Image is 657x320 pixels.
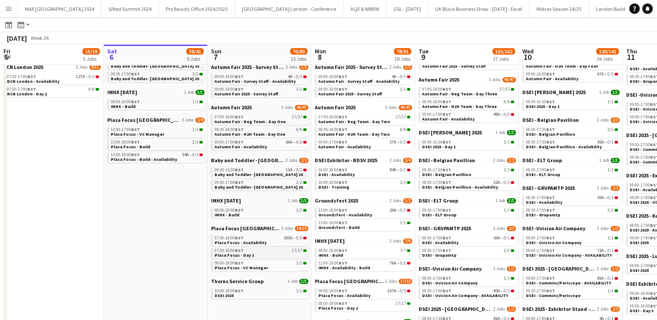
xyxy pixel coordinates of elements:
[419,76,459,83] span: Autumn Fair 2025
[89,75,95,79] span: 0/3
[131,71,140,77] span: BST
[184,90,194,95] span: 1 Job
[526,167,618,177] a: 09:30-17:00BST1/1DSEI - ELT Group
[526,71,618,81] a: 09:00-16:00BST67A•0/2Autumn Fair - Availability
[107,49,205,89] div: Baby and Toddler - [GEOGRAPHIC_DATA] 20252 Jobs2/309:30-15:30BST15A•0/1Baby and Toddler- [GEOGRAP...
[7,74,99,84] a: 07:30-17:00BST127A•0/3RCN London - Availability
[526,131,575,137] span: DSEI - Belgian Pavillion
[111,157,177,162] span: Plasa Focus - Build - Availability
[211,64,308,70] a: Autumn Fair 2025 - Survey Staff2 Jobs1/2
[396,115,406,119] span: 37/37
[288,75,293,79] span: 4A
[400,180,406,185] span: 3/3
[215,91,278,97] span: Autumn Fair 2025 - Survey Staff
[507,158,516,163] span: 1/2
[111,127,140,132] span: 12:00-17:00
[102,0,159,17] button: Sifted Summit 2024
[299,65,308,70] span: 1/2
[390,140,396,144] span: 57A
[522,157,562,163] span: DSEI - ELT Group
[522,117,620,123] a: DSEI - Belgian Pavillion2 Jobs2/3
[215,114,307,124] a: 07:00-18:00BST37/37Autumn Fair - Reg Team - Day One
[507,130,516,135] span: 1/1
[192,140,198,144] span: 2/2
[318,140,347,144] span: 09:00-17:00
[192,127,198,132] span: 1/1
[318,180,410,189] a: 16:00-18:00BST3/3DSEI - Training
[111,76,203,82] span: Baby and Toddler- Manchester 2025
[318,140,410,144] div: •
[315,157,412,163] a: DSEI Exhibitor - BDSV 20252 Jobs3/4
[215,74,307,84] a: 09:00-18:00BST4A•0/1Autumn Fair - Survey Staff - Availability
[419,129,516,157] div: DSEI [PERSON_NAME] 20251 Job1/109:30-16:30BST1/1DSEI 2025 - Day 1
[522,185,620,191] a: DSEI - GRUPAMTP 20252 Jobs2/3
[111,152,203,162] a: 13:00-18:00BST54A•0/1Plasa Focus - Build - Availability
[422,180,451,185] span: 08:30-17:30
[607,72,614,76] span: 0/2
[318,131,390,137] span: Autumn Fair - H2H Team - Day Two
[526,172,560,177] span: DSEI - ELT Group
[422,144,456,150] span: DSEI 2025 - Day 1
[315,64,412,70] a: Autumn Fair 2025 - Survey Staff2 Jobs1/2
[3,64,43,70] span: RCN London 2025
[339,127,347,132] span: BST
[422,99,514,109] a: 08:45-18:00BST8/8Autumn Fair - H2H Team - Day Three
[442,139,451,145] span: BST
[400,75,406,79] span: 0/1
[318,172,355,177] span: DSEI - Availability
[286,140,293,144] span: 66A
[597,118,609,123] span: 2 Jobs
[215,172,307,177] span: Baby and Toddler- Manchester 2025
[7,91,47,97] span: RCN London - Day 1
[526,140,618,144] div: •
[235,127,244,132] span: BST
[419,76,516,129] div: Autumn Fair 20253 Jobs45/4707:45-18:00BST37/37Autumn Fair - Reg Team - Day Three08:45-18:00BST8/8...
[597,186,609,191] span: 2 Jobs
[111,153,140,157] span: 13:00-18:00
[192,72,198,76] span: 2/2
[111,100,140,104] span: 08:00-20:00
[526,72,555,76] span: 09:00-16:00
[493,158,505,163] span: 2 Jobs
[215,127,307,137] a: 08:30-18:00BST8/8Autumn Fair - H2H Team - Day One
[215,168,307,172] div: •
[422,180,514,185] div: •
[522,117,579,123] span: DSEI - Belgian Pavillion
[526,76,578,82] span: Autumn Fair - Availability
[318,184,350,190] span: DSEI - Training
[211,64,308,104] div: Autumn Fair 2025 - Survey Staff2 Jobs1/209:00-18:00BST4A•0/1Autumn Fair - Survey Staff - Availabi...
[318,87,347,91] span: 09:00-18:00
[318,75,347,79] span: 09:00-18:00
[235,86,244,92] span: BST
[422,111,514,121] a: 09:00-17:00BST49A•0/2Autumn Fair - Availability
[546,127,555,132] span: BST
[131,139,140,145] span: BST
[215,87,244,91] span: 09:00-18:00
[339,180,347,185] span: BST
[399,105,412,110] span: 45/47
[339,167,347,173] span: BST
[195,90,205,95] span: 1/1
[296,127,302,132] span: 8/8
[522,185,620,225] div: DSEI - GRUPAMTP 20252 Jobs2/308:30-17:00BST30A•0/1DSEI - Availability08:30-17:00BST2/2DSEI - Grup...
[159,0,235,17] button: Pro Beauty Office 2024/2025
[493,180,500,185] span: 52A
[422,87,451,91] span: 07:45-18:00
[526,139,618,149] a: 08:30-17:30BST43A•0/1DSEI - Belgian Pavillion - Availability
[489,77,501,82] span: 3 Jobs
[526,127,618,137] a: 08:30-17:30BST2/2DSEI - Belgian Pavillion
[235,180,244,185] span: BST
[390,168,396,172] span: 84A
[281,105,293,110] span: 3 Jobs
[607,100,614,104] span: 1/1
[111,140,140,144] span: 13:00-18:00
[295,105,308,110] span: 45/47
[131,99,140,104] span: BST
[611,118,620,123] span: 2/3
[607,168,614,172] span: 1/1
[111,127,203,137] a: 12:00-17:00BST1/1Plasa Focus - VC Manager
[422,167,514,177] a: 08:30-17:30BST1/1DSEI - Belgian Pavillion
[315,64,388,70] span: Autumn Fair 2025 - Survey Staff
[546,167,555,173] span: BST
[215,86,307,96] a: 09:00-18:00BST1/1Autumn Fair 2025 - Survey Staff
